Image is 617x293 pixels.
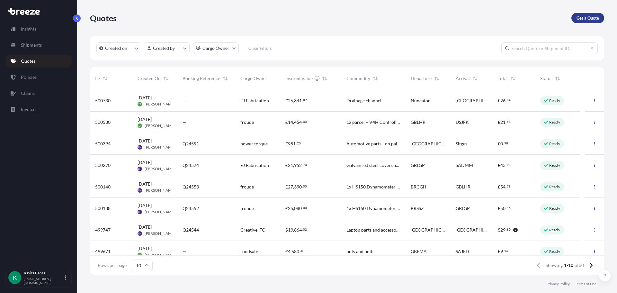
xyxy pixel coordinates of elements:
[5,55,72,68] a: Quotes
[503,142,504,144] span: .
[297,142,301,144] span: 20
[240,75,267,82] span: Cargo Owner
[294,228,302,232] span: 864
[575,262,584,269] span: of 30
[95,205,111,212] span: 500138
[300,250,304,252] span: 40
[321,75,328,82] button: Sort
[145,231,175,236] span: [PERSON_NAME]
[371,75,379,82] button: Sort
[24,277,64,285] p: [EMAIL_ADDRESS][DOMAIN_NAME]
[183,248,186,255] span: —
[145,252,175,258] span: [PERSON_NAME]
[500,142,503,146] span: 0
[294,120,302,124] span: 454
[240,227,265,233] span: Creative ITC
[577,15,599,21] p: Get a Quote
[90,13,117,23] p: Quotes
[504,250,508,252] span: 16
[303,185,307,188] span: 00
[302,164,303,166] span: .
[456,119,469,125] span: USJFK
[346,75,370,82] span: Commodity
[96,42,141,54] button: createdOn Filter options
[503,250,504,252] span: .
[5,39,72,51] a: Shipments
[498,120,500,124] span: £
[294,185,302,189] span: 390
[138,138,152,144] span: [DATE]
[498,249,500,254] span: £
[138,159,152,166] span: [DATE]
[294,98,302,103] span: 841
[302,121,303,123] span: .
[24,270,64,276] p: Kavita Bansal
[411,119,425,125] span: GBLHR
[138,166,141,172] span: LH
[285,98,288,103] span: £
[288,228,293,232] span: 19
[293,98,294,103] span: ,
[433,75,441,82] button: Sort
[285,163,288,168] span: £
[303,99,307,101] span: 87
[183,162,199,169] span: Q24574
[549,227,560,233] p: Ready
[346,141,400,147] span: Automotive parts - on pallet
[183,97,186,104] span: —
[546,281,570,287] a: Privacy Policy
[507,185,511,188] span: 78
[13,274,17,281] span: K
[139,252,141,258] span: LT
[456,162,473,169] span: SADMM
[21,106,37,113] p: Invoices
[240,119,254,125] span: froude
[294,163,302,168] span: 952
[498,228,500,232] span: $
[507,228,511,231] span: 80
[145,166,175,171] span: [PERSON_NAME]
[293,120,294,124] span: ,
[575,281,596,287] a: Terms of Use
[346,184,400,190] span: 1x HS150 Dynamometer & Flywheel – 2x crates
[285,228,288,232] span: $
[293,163,294,168] span: ,
[21,58,35,64] p: Quotes
[5,103,72,116] a: Invoices
[183,184,199,190] span: Q24553
[291,249,291,254] span: ,
[549,98,560,103] p: Ready
[507,207,511,209] span: 16
[95,141,111,147] span: 500394
[138,187,141,194] span: LH
[285,249,288,254] span: £
[456,75,470,82] span: Arrival
[101,75,109,82] button: Sort
[138,75,161,82] span: Created On
[500,98,505,103] span: 26
[411,162,425,169] span: GBLGP
[302,207,303,209] span: .
[346,227,400,233] span: Laptop parts and accessories
[546,262,563,269] span: Showing
[498,142,500,146] span: £
[346,248,374,255] span: nuts and bolts
[500,163,505,168] span: 43
[501,42,598,54] input: Search Quote or Shipment ID...
[95,248,111,255] span: 499671
[240,184,254,190] span: froude
[291,249,299,254] span: 580
[183,205,199,212] span: Q24552
[302,185,303,188] span: .
[346,205,400,212] span: 1x HS150 Dynamometer & Flywheel – 2x crates
[411,75,432,82] span: Departure
[95,184,111,190] span: 500140
[507,164,511,166] span: 91
[498,206,500,211] span: £
[498,163,500,168] span: £
[411,248,427,255] span: GBEMA
[242,43,278,53] button: Clear Filters
[183,119,186,125] span: —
